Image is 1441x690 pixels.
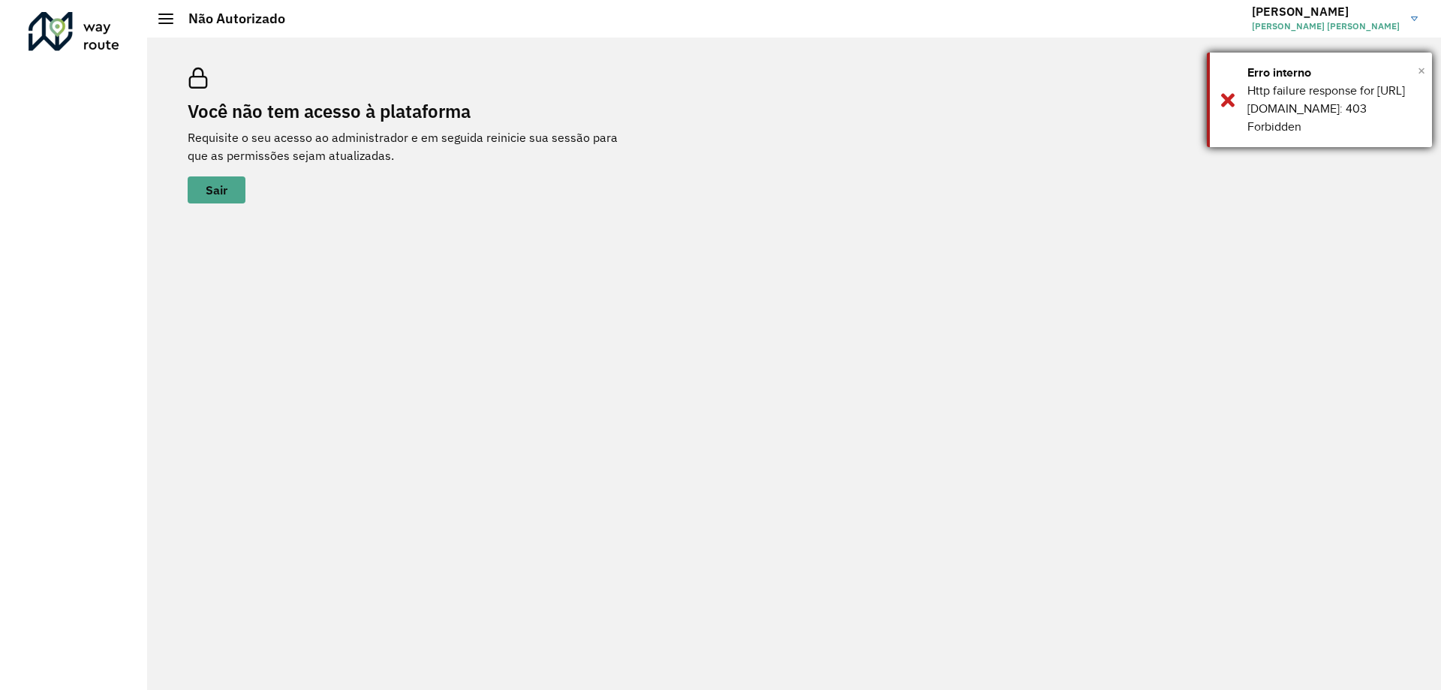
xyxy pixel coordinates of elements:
[1247,82,1421,136] div: Http failure response for [URL][DOMAIN_NAME]: 403 Forbidden
[1418,59,1425,82] span: ×
[1418,59,1425,82] button: Close
[188,176,245,203] button: button
[188,101,638,122] h2: Você não tem acesso à plataforma
[188,128,638,164] p: Requisite o seu acesso ao administrador e em seguida reinicie sua sessão para que as permissões s...
[1247,64,1421,82] div: Erro interno
[1252,5,1400,19] h3: [PERSON_NAME]
[173,11,285,27] h2: Não Autorizado
[1252,20,1400,33] span: [PERSON_NAME] [PERSON_NAME]
[206,184,227,196] span: Sair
